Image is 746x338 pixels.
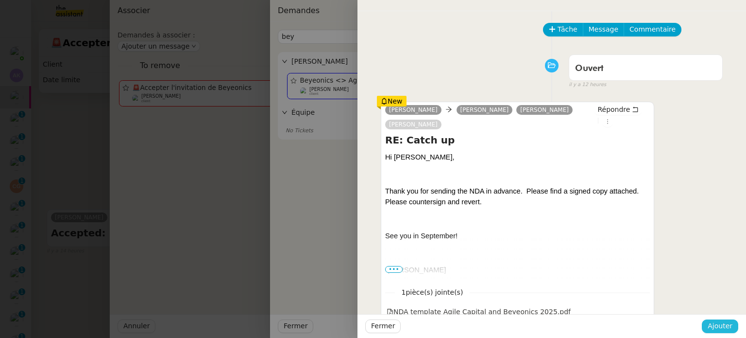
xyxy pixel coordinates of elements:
[702,320,738,333] button: Ajouter
[385,106,441,114] a: [PERSON_NAME]
[594,104,642,115] button: Répondre
[708,320,732,332] span: Ajouter
[460,107,509,113] span: [PERSON_NAME]
[629,24,676,35] span: Commentaire
[387,306,571,318] div: NDA template Agile Capital and Beyeonics 2025.pdf
[385,187,641,206] span: Thank you for sending the NDA in advance. Please find a signed copy attached. Please countersign ...
[597,105,630,114] span: Répondre
[583,23,624,36] button: Message
[385,153,455,161] span: Hi [PERSON_NAME],
[624,23,681,36] button: Commentaire
[385,133,650,147] h4: RE: Catch up
[395,287,470,298] span: 1
[543,23,583,36] button: Tâche
[385,120,441,129] a: [PERSON_NAME]
[365,320,401,333] button: Fermer
[385,232,458,240] span: See you in September!
[377,96,407,107] div: New
[406,288,463,296] span: pièce(s) jointe(s)
[558,24,577,35] span: Tâche
[589,24,618,35] span: Message
[575,64,604,73] span: Ouvert
[569,81,606,89] span: il y a 12 heures
[385,266,403,273] span: •••
[371,320,395,332] span: Fermer
[385,266,446,274] span: -[PERSON_NAME]
[520,107,569,113] span: [PERSON_NAME]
